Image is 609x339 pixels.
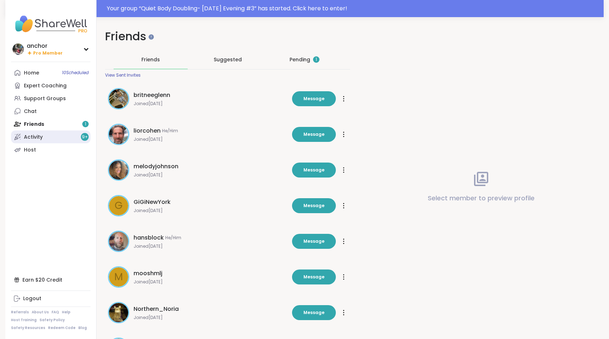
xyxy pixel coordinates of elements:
button: Message [292,127,336,142]
a: Host [11,143,90,156]
div: Host [24,147,36,154]
img: hansblock [109,232,128,251]
span: Northern_Noria [134,305,179,313]
button: Message [292,234,336,249]
span: Joined [DATE] [134,172,288,178]
span: He/Him [165,235,181,241]
a: Activity9+ [11,130,90,143]
a: Blog [78,325,87,330]
span: GiGiNewYork [134,198,171,206]
div: Earn $20 Credit [11,273,90,286]
a: Logout [11,292,90,305]
iframe: Spotlight [149,34,154,40]
span: Message [303,238,324,245]
a: Expert Coaching [11,79,90,92]
a: FAQ [52,310,59,315]
span: Joined [DATE] [134,101,288,107]
a: Chat [11,105,90,118]
a: Referrals [11,310,29,315]
div: Activity [24,134,43,141]
button: Message [292,91,336,106]
span: Pro Member [33,50,63,56]
a: Host Training [11,318,37,323]
button: Message [292,198,336,213]
a: Safety Policy [40,318,65,323]
h1: Friends [105,29,350,45]
div: anchor [27,42,63,50]
a: Help [62,310,71,315]
span: Message [303,131,324,138]
span: He/Him [162,128,178,134]
span: Joined [DATE] [134,208,288,214]
div: View Sent Invites [105,72,141,78]
span: melodyjohnson [134,162,178,171]
span: Friends [141,56,160,63]
span: Joined [DATE] [134,137,288,142]
img: anchor [12,43,24,55]
div: Chat [24,108,37,115]
span: Joined [DATE] [134,279,288,285]
a: About Us [32,310,49,315]
div: Home [24,70,39,77]
span: Message [303,96,324,102]
img: ShareWell Nav Logo [11,11,90,36]
span: Suggested [214,56,242,63]
span: mooshmlj [134,269,162,278]
div: Your group “ Quiet Body Doubling- [DATE] Evening #3 ” has started. Click here to enter! [107,4,599,13]
span: britneeglenn [134,91,170,99]
span: Message [303,202,324,209]
a: Support Groups [11,92,90,105]
button: Message [292,163,336,178]
img: Northern_Noria [109,303,128,322]
span: Message [303,309,324,316]
span: Message [303,167,324,173]
span: hansblock [134,233,164,242]
div: Support Groups [24,95,66,102]
p: Select member to preview profile [428,193,535,203]
div: Pending [290,56,319,63]
a: Safety Resources [11,325,45,330]
img: melodyjohnson [109,160,128,180]
span: Joined [DATE] [134,243,288,249]
span: liorcohen [134,127,161,135]
span: 9 + [82,134,88,140]
a: Home10Scheduled [11,66,90,79]
span: m [114,269,123,284]
div: Expert Coaching [24,82,67,89]
img: britneeglenn [109,89,128,108]
span: 1 [316,57,317,63]
div: Logout [23,295,41,302]
span: G [115,198,123,213]
span: Message [303,274,324,280]
button: Message [292,305,336,320]
img: liorcohen [109,125,128,144]
span: Joined [DATE] [134,315,288,320]
button: Message [292,269,336,284]
span: 10 Scheduled [62,70,89,76]
a: Redeem Code [48,325,76,330]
